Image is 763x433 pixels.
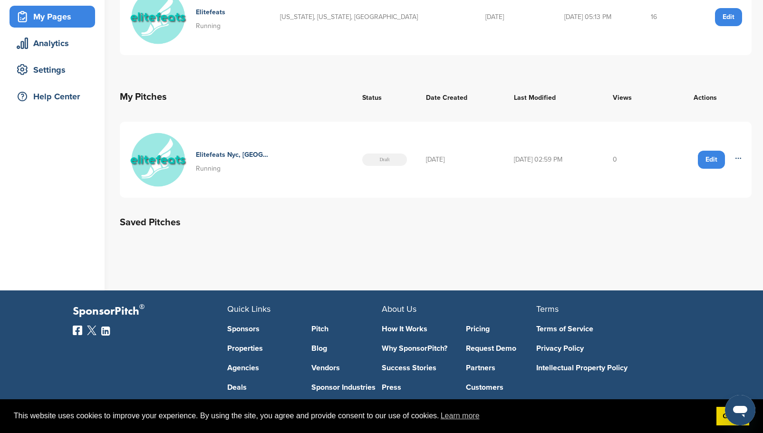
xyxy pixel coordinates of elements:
p: SponsorPitch [73,305,227,318]
a: dismiss cookie message [716,407,749,426]
a: Sponsors [227,325,298,333]
iframe: Button to launch messaging window [725,395,755,425]
a: Success Stories [382,364,452,372]
span: Running [196,164,221,173]
a: How It Works [382,325,452,333]
div: Help Center [14,88,95,105]
a: Elitefeats circle logo Elitefeats Nyc, [GEOGRAPHIC_DATA] And Northeast Events Running [129,131,343,188]
a: Request Demo [466,345,536,352]
a: Agencies [227,364,298,372]
th: Actions [659,80,752,114]
h4: Elitefeats [196,7,225,18]
div: Settings [14,61,95,78]
a: My Pages [10,6,95,28]
a: Help Center [10,86,95,107]
span: Running [196,22,221,30]
th: My Pitches [120,80,353,114]
span: ® [139,301,145,313]
a: Blog [311,345,382,352]
a: Partners [466,364,536,372]
a: Pitch [311,325,382,333]
a: Vendors [311,364,382,372]
a: learn more about cookies [439,409,481,423]
div: My Pages [14,8,95,25]
a: Pricing [466,325,536,333]
th: Views [603,80,659,114]
span: Terms [536,304,559,314]
span: About Us [382,304,416,314]
h2: Saved Pitches [120,215,752,230]
h4: Elitefeats Nyc, [GEOGRAPHIC_DATA] And Northeast Events [196,150,270,160]
a: Analytics [10,32,95,54]
td: [DATE] [416,122,505,198]
img: Facebook [73,326,82,335]
span: Quick Links [227,304,270,314]
a: Press [382,384,452,391]
a: Deals [227,384,298,391]
div: Analytics [14,35,95,52]
th: Last Modified [504,80,603,114]
a: Intellectual Property Policy [536,364,676,372]
a: Terms of Service [536,325,676,333]
span: Draft [362,154,406,166]
a: Settings [10,59,95,81]
a: Privacy Policy [536,345,676,352]
td: 0 [603,122,659,198]
a: Properties [227,345,298,352]
a: Sponsor Industries [311,384,382,391]
th: Date Created [416,80,505,114]
img: Elitefeats circle logo [129,131,186,188]
a: Edit [698,151,725,169]
span: This website uses cookies to improve your experience. By using the site, you agree and provide co... [14,409,709,423]
a: Customers [466,384,536,391]
a: Why SponsorPitch? [382,345,452,352]
img: Twitter [87,326,97,335]
th: Status [353,80,416,114]
td: [DATE] 02:59 PM [504,122,603,198]
a: Edit [715,8,742,26]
